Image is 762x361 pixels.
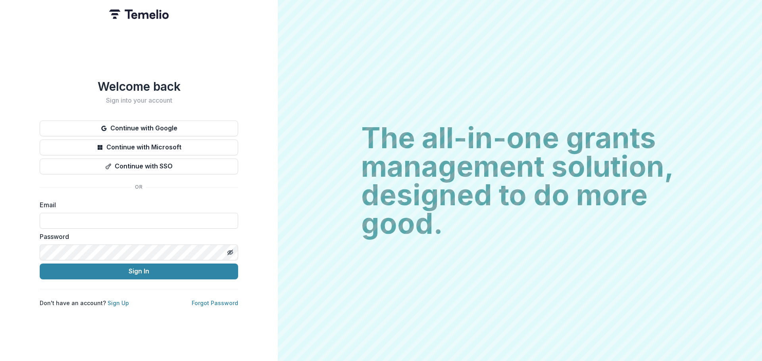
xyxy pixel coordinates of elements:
button: Continue with SSO [40,159,238,174]
button: Sign In [40,264,238,279]
p: Don't have an account? [40,299,129,307]
a: Forgot Password [192,300,238,306]
label: Password [40,232,233,241]
a: Sign Up [108,300,129,306]
button: Continue with Microsoft [40,139,238,155]
h2: Sign into your account [40,97,238,104]
h1: Welcome back [40,79,238,94]
button: Toggle password visibility [224,246,237,259]
button: Continue with Google [40,120,238,136]
label: Email [40,200,233,210]
img: Temelio [109,10,169,19]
